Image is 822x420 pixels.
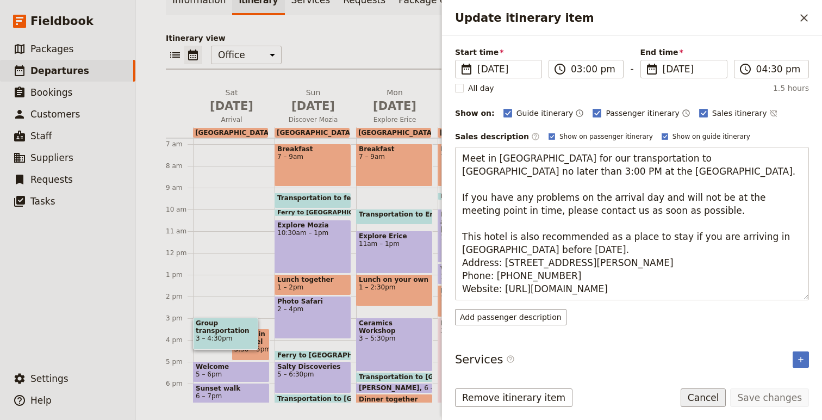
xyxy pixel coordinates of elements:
[360,87,429,114] h2: Mon
[359,145,430,153] span: Breakfast
[359,335,430,342] span: 3 – 5:30pm
[359,276,430,283] span: Lunch on your own
[166,183,193,192] div: 9 am
[275,193,351,208] div: Transportation to ferry
[359,384,424,392] span: [PERSON_NAME]
[712,108,767,119] span: Sales itinerary
[277,363,348,370] span: Salty Discoveries
[275,361,351,393] div: Salty Discoveries5 – 6:30pm
[234,345,267,353] span: 3:30 – 5pm
[277,153,348,160] span: 7 – 9am
[30,87,72,98] span: Bookings
[277,395,452,403] span: Transportation to [GEOGRAPHIC_DATA] (hotel)
[30,373,68,384] span: Settings
[166,314,193,323] div: 3 pm
[440,327,512,335] span: 3 – 7:30pm
[275,87,356,127] button: Sun [DATE]Discover Mozia
[166,46,184,64] button: List view
[756,63,802,76] input: ​
[559,132,653,141] span: Show on passenger itinerary
[277,298,348,305] span: Photo Safari
[663,63,720,76] span: [DATE]
[438,128,513,138] div: [GEOGRAPHIC_DATA][PERSON_NAME]
[277,209,381,216] span: Ferry to [GEOGRAPHIC_DATA]
[30,131,52,141] span: Staff
[682,107,690,120] button: Time shown on passenger itinerary
[193,115,270,124] span: Arrival
[277,145,348,153] span: Breakfast
[769,107,778,120] button: Time not shown on sales itinerary
[277,351,390,359] span: Ferry to [GEOGRAPHIC_DATA]
[30,109,80,120] span: Customers
[275,209,351,217] div: Ferry to [GEOGRAPHIC_DATA]
[360,98,429,114] span: [DATE]
[275,220,351,274] div: Explore Mozia10:30am – 1pm
[356,87,438,127] button: Mon [DATE]Explore Erice
[166,140,193,149] div: 7 am
[193,383,270,404] div: Sunset walk6 – 7pm
[571,63,616,76] input: ​
[166,292,193,301] div: 2 pm
[359,240,430,248] span: 11am – 1pm
[440,273,491,280] span: 12:30 – 1:30pm
[277,229,348,237] span: 10:30am – 1pm
[196,392,222,400] span: 6 – 7pm
[440,265,512,273] span: Wines of [GEOGRAPHIC_DATA]
[279,98,347,114] span: [DATE]
[275,296,351,339] div: Photo Safari2 – 4pm
[455,47,542,58] span: Start time
[166,379,193,388] div: 6 pm
[356,115,433,124] span: Explore Erice
[739,63,752,76] span: ​
[506,355,515,363] span: ​
[575,107,584,120] button: Time shown on guide itinerary
[30,152,73,163] span: Suppliers
[30,174,73,185] span: Requests
[440,294,512,302] span: 1:30 – 3pm
[197,98,266,114] span: [DATE]
[30,196,55,207] span: Tasks
[359,396,430,403] span: Dinner together
[440,319,512,327] span: Free time
[356,318,433,372] div: Ceramics Workshop3 – 5:30pm
[356,274,433,306] div: Lunch on your own1 – 2:30pm
[277,305,348,313] span: 2 – 4pm
[30,395,52,406] span: Help
[30,44,73,54] span: Packages
[277,276,348,283] span: Lunch together
[275,350,351,361] div: Ferry to [GEOGRAPHIC_DATA]
[193,128,268,138] div: [GEOGRAPHIC_DATA][PERSON_NAME]
[359,232,430,240] span: Explore Erice
[793,351,809,368] button: Add service inclusion
[359,373,506,381] span: Transportation to [GEOGRAPHIC_DATA]
[359,211,448,218] span: Transportation to Erice
[275,144,351,187] div: Breakfast7 – 9am
[606,108,679,119] span: Passenger itinerary
[30,13,94,29] span: Fieldbook
[424,384,461,392] span: 6 – 6:30pm
[279,87,347,114] h2: Sun
[275,115,352,124] span: Discover Mozia
[440,153,512,160] span: 7 – 9am
[455,131,540,142] label: Sales description
[672,132,750,141] span: Show on guide itinerary
[166,162,193,170] div: 8 am
[166,270,193,279] div: 1 pm
[516,108,574,119] span: Guide itinerary
[277,194,366,202] span: Transportation to ferry
[681,388,726,407] button: Cancel
[196,370,222,378] span: 5 – 6pm
[455,351,515,368] h3: Services
[184,46,202,64] button: Calendar view
[440,233,512,241] span: 10am – 12:30pm
[166,357,193,366] div: 5 pm
[438,193,514,200] div: Local transportation to [GEOGRAPHIC_DATA]
[438,263,514,285] div: Wines of [GEOGRAPHIC_DATA]12:30 – 1:30pm
[277,370,348,378] span: 5 – 6:30pm
[196,335,256,342] span: 3 – 4:30pm
[440,145,512,153] span: Breakfast
[359,319,430,335] span: Ceramics Workshop
[531,132,540,141] span: ​
[356,372,433,382] div: Transportation to [GEOGRAPHIC_DATA]
[438,285,514,317] div: Lunch together1:30 – 3pm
